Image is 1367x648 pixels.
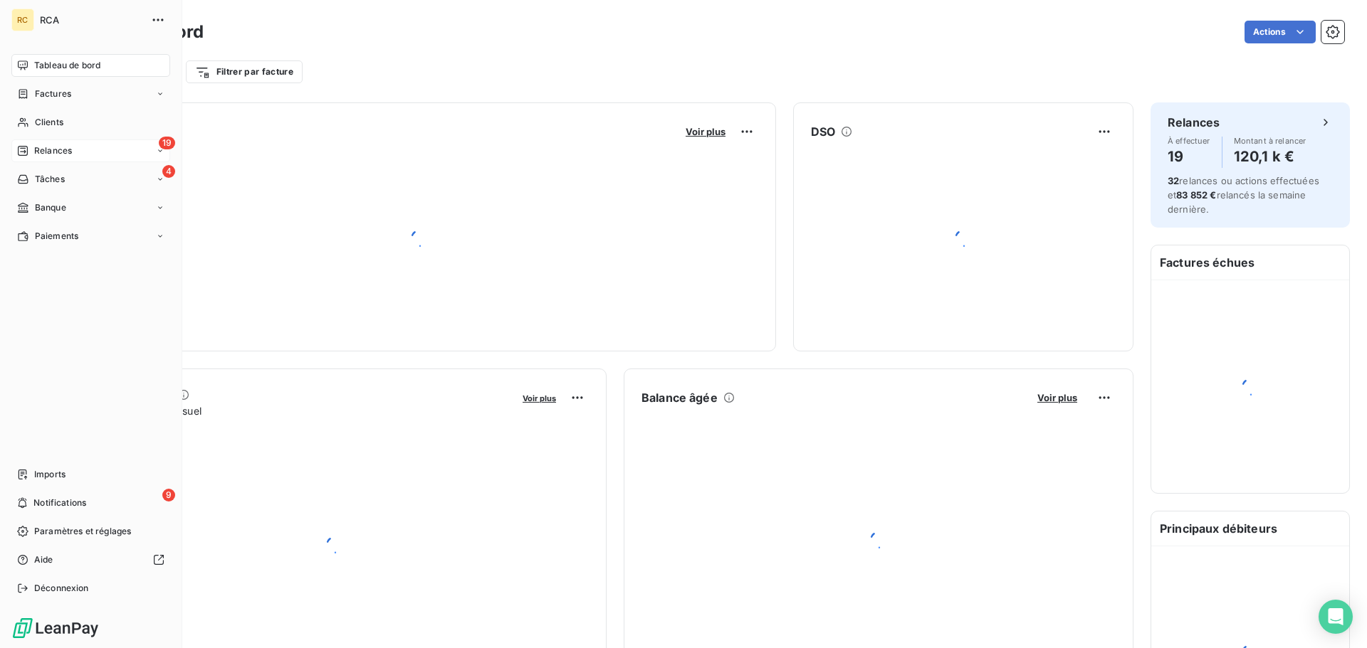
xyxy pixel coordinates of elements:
button: Voir plus [1033,391,1081,404]
span: Chiffre d'affaires mensuel [80,403,513,418]
h6: DSO [811,123,835,140]
span: Aide [34,553,53,566]
span: À effectuer [1168,137,1210,145]
span: RCA [40,14,142,26]
span: Paramètres et réglages [34,525,131,538]
span: Voir plus [686,126,726,137]
div: Open Intercom Messenger [1319,600,1353,634]
span: Imports [34,468,66,481]
h4: 120,1 k € [1234,145,1306,168]
div: RC [11,9,34,31]
span: Relances [34,144,72,157]
span: 32 [1168,175,1179,186]
span: Factures [35,87,71,100]
span: Paiements [35,230,78,243]
span: 83 852 € [1176,189,1216,201]
span: Banque [35,201,66,214]
button: Filtrer par facture [186,60,303,83]
h4: 19 [1168,145,1210,168]
span: Tâches [35,173,65,186]
span: 9 [162,489,175,501]
a: Aide [11,548,170,571]
span: Voir plus [1037,392,1077,403]
h6: Principaux débiteurs [1151,511,1349,546]
span: 19 [159,137,175,149]
button: Voir plus [681,125,730,138]
span: Montant à relancer [1234,137,1306,145]
img: Logo LeanPay [11,617,100,639]
h6: Relances [1168,114,1220,131]
button: Voir plus [518,391,560,404]
span: relances ou actions effectuées et relancés la semaine dernière. [1168,175,1319,215]
span: Voir plus [523,393,556,403]
span: Notifications [33,496,86,509]
span: 4 [162,165,175,178]
h6: Factures échues [1151,245,1349,280]
h6: Balance âgée [641,389,718,406]
button: Actions [1245,21,1316,43]
span: Clients [35,116,63,129]
span: Tableau de bord [34,59,100,72]
span: Déconnexion [34,582,89,595]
